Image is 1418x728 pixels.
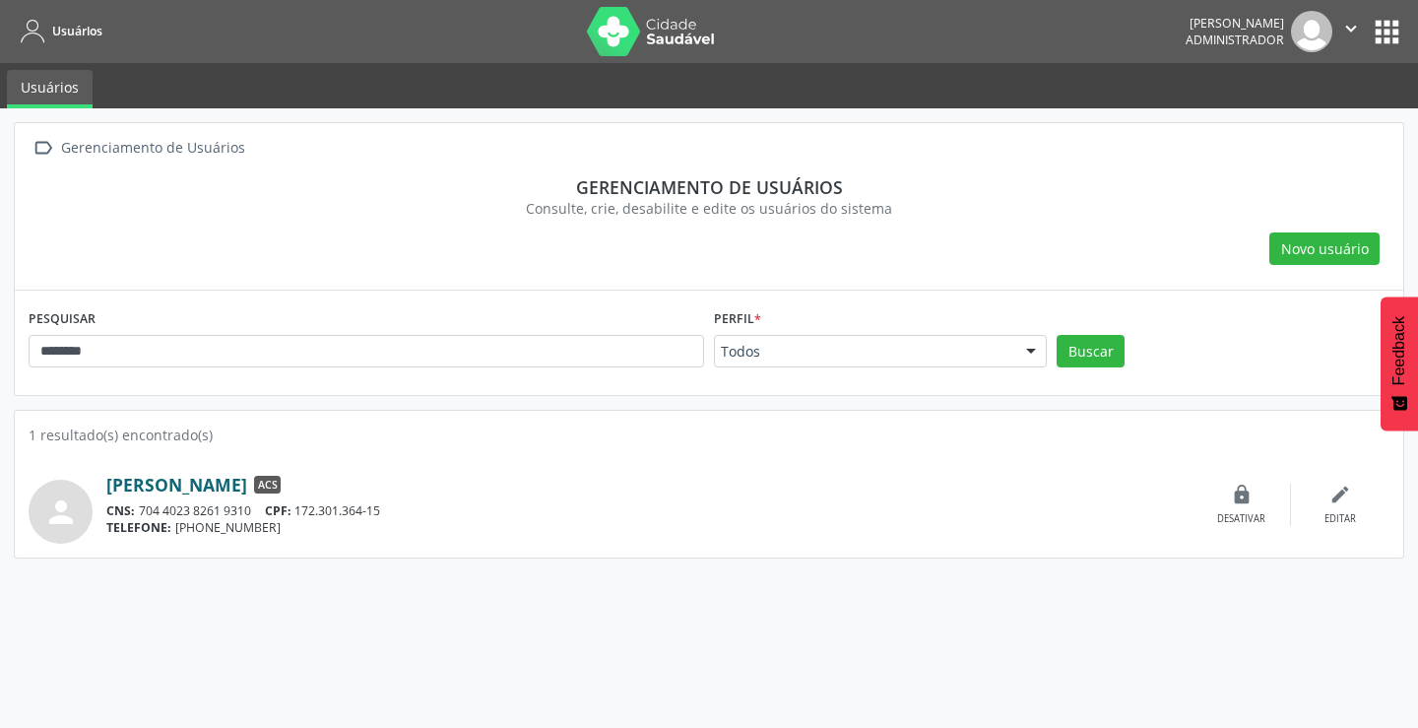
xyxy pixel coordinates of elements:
label: Perfil [714,304,761,335]
div: Desativar [1217,512,1265,526]
label: PESQUISAR [29,304,96,335]
span: Administrador [1186,32,1284,48]
a:  Gerenciamento de Usuários [29,134,248,163]
button: Buscar [1057,335,1125,368]
img: img [1291,11,1332,52]
i:  [1340,18,1362,39]
span: Usuários [52,23,102,39]
i: edit [1329,484,1351,505]
button: Novo usuário [1269,232,1380,266]
span: Feedback [1390,316,1408,385]
div: Consulte, crie, desabilite e edite os usuários do sistema [42,198,1376,219]
div: Gerenciamento de Usuários [57,134,248,163]
span: TELEFONE: [106,519,171,536]
a: Usuários [14,15,102,47]
span: ACS [254,476,281,494]
button:  [1332,11,1370,52]
i: lock [1231,484,1253,505]
i:  [29,134,57,163]
span: Novo usuário [1281,238,1369,259]
div: Gerenciamento de usuários [42,176,1376,198]
div: Editar [1324,512,1356,526]
a: Usuários [7,70,93,108]
i: person [43,495,79,530]
div: 704 4023 8261 9310 172.301.364-15 [106,502,1192,519]
div: [PHONE_NUMBER] [106,519,1192,536]
div: [PERSON_NAME] [1186,15,1284,32]
span: CNS: [106,502,135,519]
button: Feedback - Mostrar pesquisa [1381,297,1418,430]
button: apps [1370,15,1404,49]
div: 1 resultado(s) encontrado(s) [29,425,1389,445]
span: CPF: [265,502,291,519]
span: Todos [721,342,1006,362]
a: [PERSON_NAME] [106,474,247,496]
